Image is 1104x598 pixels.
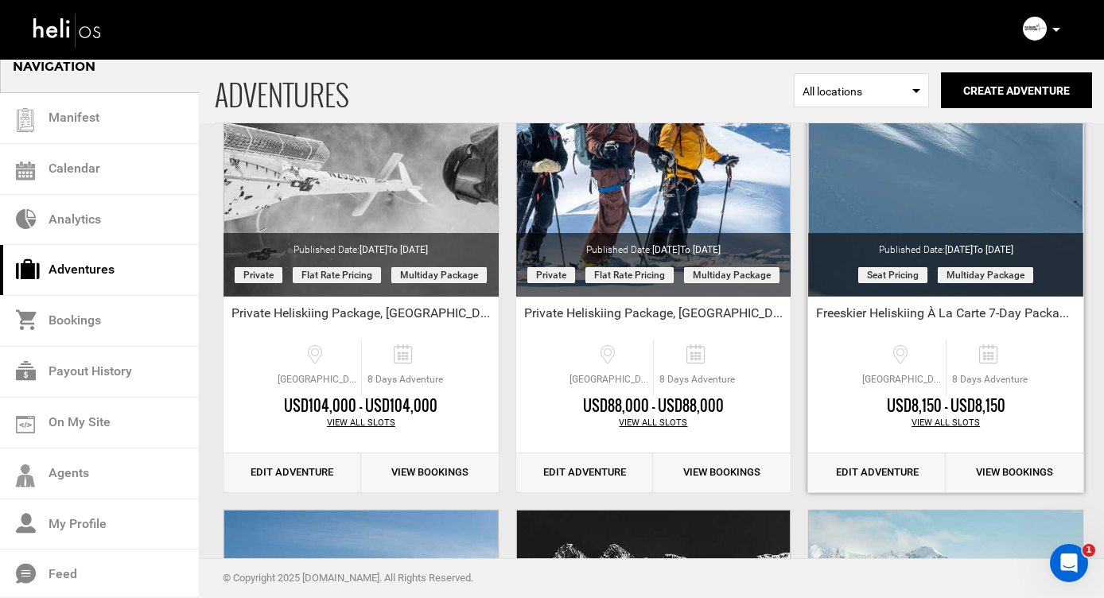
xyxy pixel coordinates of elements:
[516,417,791,429] div: View All Slots
[566,373,653,386] span: [GEOGRAPHIC_DATA][PERSON_NAME], [GEOGRAPHIC_DATA]
[391,267,487,283] span: Multiday package
[808,233,1083,257] div: Published Date:
[360,244,428,255] span: [DATE]
[224,305,499,328] div: Private Heliskiing Package, [GEOGRAPHIC_DATA], [US_STATE] - Select March & April Special
[1050,544,1088,582] iframe: Intercom live chat
[215,58,794,122] span: ADVENTURES
[16,416,35,433] img: on_my_site.svg
[680,244,721,255] span: to [DATE]
[652,244,721,255] span: [DATE]
[516,305,791,328] div: Private Heliskiing Package, [GEOGRAPHIC_DATA], [US_STATE] - Early March Special
[293,267,381,283] span: Flat Rate Pricing
[973,244,1013,255] span: to [DATE]
[516,396,791,417] div: USD88,000 - USD88,000
[808,396,1083,417] div: USD8,150 - USD8,150
[653,453,791,492] a: View Bookings
[794,73,929,107] span: Select box activate
[224,417,499,429] div: View All Slots
[32,9,103,51] img: heli-logo
[516,453,654,492] a: Edit Adventure
[224,453,361,492] a: Edit Adventure
[224,396,499,417] div: USD104,000 - USD104,000
[654,373,741,386] span: 8 Days Adventure
[808,417,1083,429] div: View All Slots
[938,267,1033,283] span: Multiday package
[274,373,361,386] span: [GEOGRAPHIC_DATA][PERSON_NAME], [GEOGRAPHIC_DATA]
[516,233,791,257] div: Published Date:
[803,83,920,99] span: All locations
[945,244,1013,255] span: [DATE]
[858,267,927,283] span: Seat Pricing
[527,267,575,283] span: Private
[941,72,1092,108] button: Create Adventure
[946,453,1083,492] a: View Bookings
[858,373,946,386] span: [GEOGRAPHIC_DATA][PERSON_NAME], [GEOGRAPHIC_DATA]
[16,161,35,181] img: calendar.svg
[1023,17,1047,41] img: 2fc09df56263535bfffc428f72fcd4c8.png
[1083,544,1095,557] span: 1
[585,267,674,283] span: Flat Rate Pricing
[362,373,449,386] span: 8 Days Adventure
[947,373,1033,386] span: 8 Days Adventure
[684,267,779,283] span: Multiday package
[16,464,35,487] img: agents-icon.svg
[14,108,37,132] img: guest-list.svg
[224,233,499,257] div: Published Date:
[808,453,946,492] a: Edit Adventure
[235,267,282,283] span: Private
[387,244,428,255] span: to [DATE]
[361,453,499,492] a: View Bookings
[808,305,1083,328] div: Freeskier Heliskiing À La Carte 7-Day Package - Early Season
